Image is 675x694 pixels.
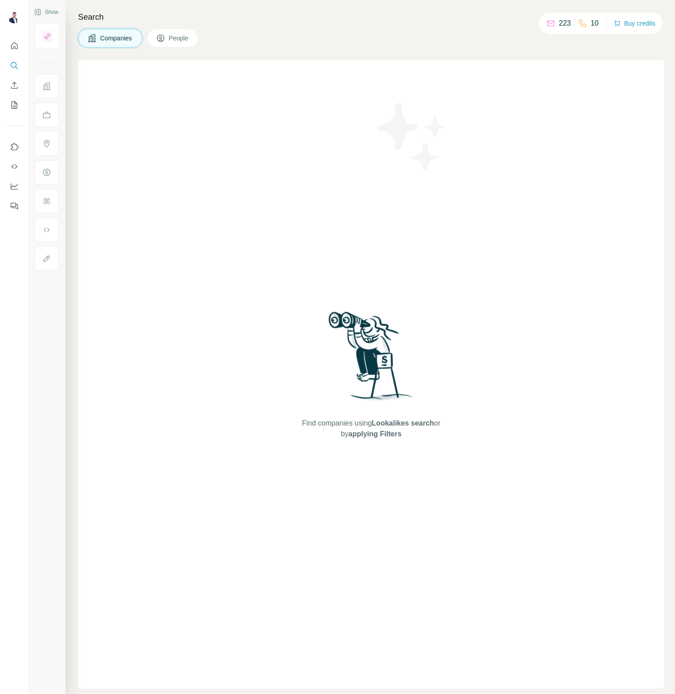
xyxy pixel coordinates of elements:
button: Search [7,57,22,74]
p: 10 [591,18,599,29]
button: Buy credits [614,17,655,30]
img: Avatar [7,9,22,23]
button: Use Surfe on LinkedIn [7,139,22,155]
button: Dashboard [7,178,22,194]
img: Surfe Illustration - Stars [371,96,452,177]
button: My lists [7,97,22,113]
h4: Search [78,11,664,23]
img: Surfe Illustration - Woman searching with binoculars [324,309,418,409]
button: Feedback [7,198,22,214]
span: applying Filters [348,430,401,438]
button: Use Surfe API [7,158,22,175]
span: Lookalikes search [372,419,434,427]
span: Find companies using or by [299,418,443,439]
button: Show [28,5,65,19]
span: Companies [100,34,133,43]
p: 223 [559,18,571,29]
span: People [169,34,189,43]
button: Enrich CSV [7,77,22,93]
button: Quick start [7,38,22,54]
